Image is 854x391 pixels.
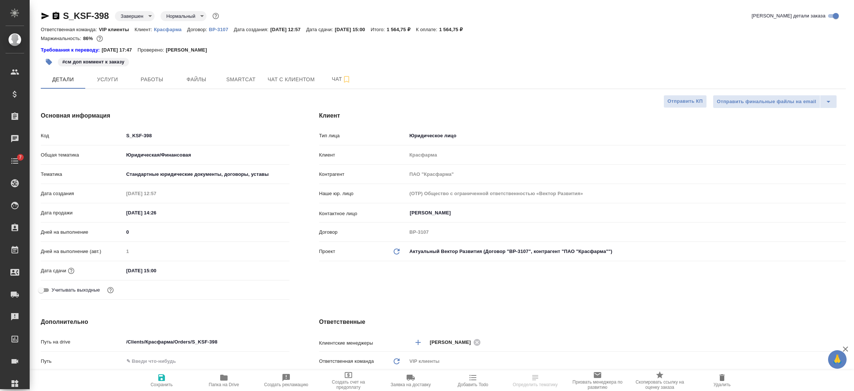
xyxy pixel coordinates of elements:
[255,370,317,391] button: Создать рекламацию
[52,11,60,20] button: Скопировать ссылку
[442,370,504,391] button: Добавить Todo
[306,27,335,32] p: Дата сдачи:
[430,339,476,346] span: [PERSON_NAME]
[264,382,308,387] span: Создать рекламацию
[416,27,439,32] p: К оплате:
[335,27,371,32] p: [DATE] 15:00
[66,266,76,276] button: Если добавить услуги и заполнить их объемом, то дата рассчитается автоматически
[430,338,483,347] div: [PERSON_NAME]
[713,95,837,108] div: split button
[571,379,624,390] span: Призвать менеджера по развитию
[407,129,846,142] div: Юридическое лицо
[342,75,351,84] svg: Подписаться
[41,318,289,326] h4: Дополнительно
[691,370,753,391] button: Удалить
[387,27,416,32] p: 1 564,75 ₽
[324,75,359,84] span: Чат
[41,111,289,120] h4: Основная информация
[83,36,95,41] p: 86%
[319,248,335,255] p: Проект
[14,154,26,161] span: 7
[270,27,306,32] p: [DATE] 12:57
[134,75,170,84] span: Работы
[124,149,289,161] div: Юридическая/Финансовая
[319,339,407,347] p: Клиентские менеджеры
[319,171,407,178] p: Контрагент
[319,151,407,159] p: Клиент
[319,318,846,326] h4: Ответственные
[124,227,289,237] input: ✎ Введи что-нибудь
[409,333,427,351] button: Добавить менеджера
[234,27,270,32] p: Дата создания:
[187,27,209,32] p: Договор:
[124,246,289,257] input: Пустое поле
[119,13,146,19] button: Завершен
[223,75,259,84] span: Smartcat
[124,130,289,141] input: ✎ Введи что-нибудь
[124,336,289,347] input: ✎ Введи что-нибудь
[41,36,83,41] p: Маржинальность:
[90,75,125,84] span: Услуги
[407,227,846,237] input: Пустое поле
[319,229,407,236] p: Договор
[41,27,99,32] p: Ответственная команда:
[439,27,469,32] p: 1 564,75 ₽
[319,132,407,139] p: Тип лица
[717,98,816,106] span: Отправить финальные файлы на email
[380,370,442,391] button: Заявка на доставку
[209,27,234,32] p: ВР-3107
[41,338,124,346] p: Путь на drive
[154,26,187,32] a: Красфарма
[41,190,124,197] p: Дата создания
[458,382,488,387] span: Добавить Todo
[828,350,847,369] button: 🙏
[629,370,691,391] button: Скопировать ссылку на оценку заказа
[41,171,124,178] p: Тематика
[831,352,844,367] span: 🙏
[179,75,214,84] span: Файлы
[63,11,109,21] a: S_KSF-398
[319,358,374,365] p: Ответственная команда
[566,370,629,391] button: Призвать менеджера по развитию
[714,382,731,387] span: Удалить
[391,382,431,387] span: Заявка на доставку
[407,149,846,160] input: Пустое поле
[41,358,124,365] p: Путь
[154,27,187,32] p: Красфарма
[150,382,173,387] span: Сохранить
[41,267,66,275] p: Дата сдачи
[371,27,387,32] p: Итого:
[99,27,135,32] p: VIP клиенты
[193,370,255,391] button: Папка на Drive
[166,46,212,54] p: [PERSON_NAME]
[319,111,846,120] h4: Клиент
[407,188,846,199] input: Пустое поле
[633,379,686,390] span: Скопировать ссылку на оценку заказа
[41,248,124,255] p: Дней на выполнение (авт.)
[106,285,115,295] button: Выбери, если сб и вс нужно считать рабочими днями для выполнения заказа.
[209,26,234,32] a: ВР-3107
[115,11,155,21] div: Завершен
[57,58,130,65] span: см доп коммент к заказу
[41,46,102,54] a: Требования к переводу:
[407,355,846,368] div: VIP клиенты
[124,265,189,276] input: ✎ Введи что-нибудь
[124,168,289,181] div: Стандартные юридические документы, договоры, уставы
[62,58,125,66] p: #см доп коммент к заказу
[130,370,193,391] button: Сохранить
[842,342,843,343] button: Open
[668,97,703,106] span: Отправить КП
[319,190,407,197] p: Наше юр. лицо
[124,207,189,218] input: ✎ Введи что-нибудь
[211,11,221,21] button: Доп статусы указывают на важность/срочность заказа
[752,12,825,20] span: [PERSON_NAME] детали заказа
[513,382,557,387] span: Определить тематику
[322,379,375,390] span: Создать счет на предоплату
[41,209,124,217] p: Дата продажи
[41,229,124,236] p: Дней на выполнение
[102,46,138,54] p: [DATE] 17:47
[209,382,239,387] span: Папка на Drive
[135,27,154,32] p: Клиент:
[124,356,289,367] input: ✎ Введи что-нибудь
[45,75,81,84] span: Детали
